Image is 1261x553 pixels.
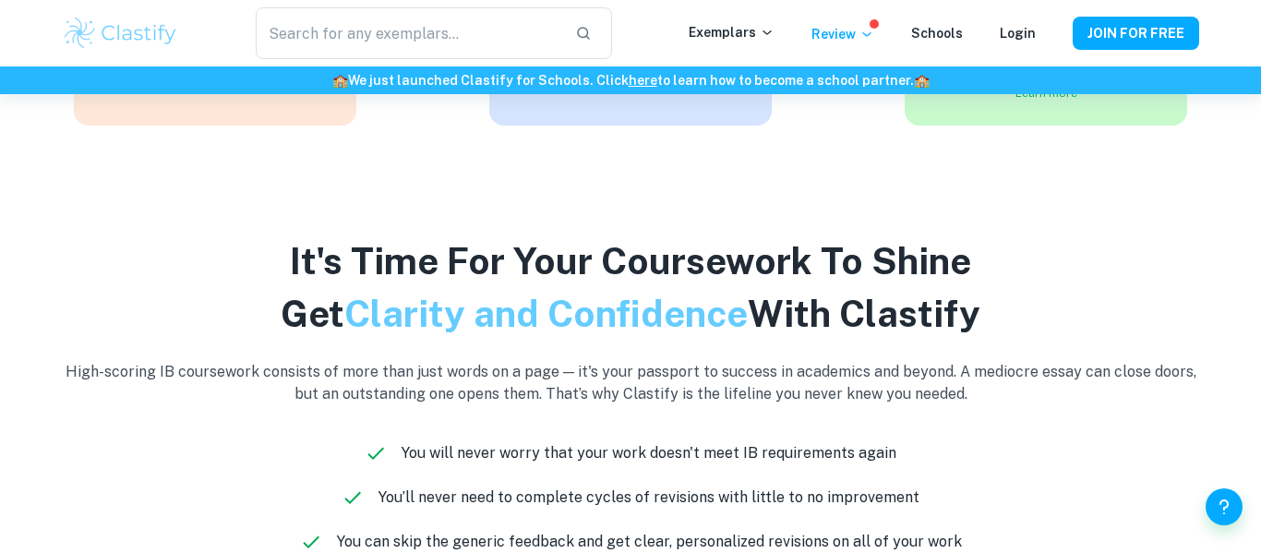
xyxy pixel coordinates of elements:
input: Search for any exemplars... [256,7,560,59]
a: here [629,73,657,88]
h2: It's Time For Your Coursework To Shine [62,236,1199,285]
span: Clarity and Confidence [344,292,748,335]
span: 🏫 [332,73,348,88]
button: JOIN FOR FREE [1073,17,1199,50]
p: You will never worry that your work doesn't meet IB requirements again [402,442,896,464]
p: You’ll never need to complete cycles of revisions with little to no improvement [378,487,919,509]
h2: Get With Clastify [62,289,1199,338]
img: Clastify logo [62,15,179,52]
p: You can skip the generic feedback and get clear, personalized revisions on all of your work [337,531,962,553]
h6: We just launched Clastify for Schools. Click to learn how to become a school partner. [4,70,1257,90]
span: 🏫 [914,73,930,88]
p: High-scoring IB coursework consists of more than just words on a page — it's your passport to suc... [62,361,1199,405]
p: Exemplars [689,22,775,42]
p: Review [811,24,874,44]
button: Help and Feedback [1206,488,1243,525]
a: Login [1000,26,1036,41]
a: Schools [911,26,963,41]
